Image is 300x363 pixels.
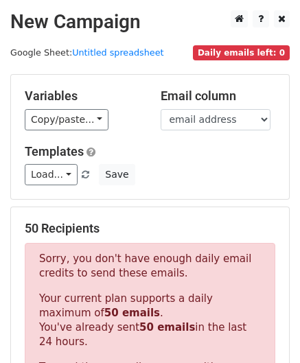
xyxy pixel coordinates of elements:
a: Load... [25,164,78,185]
h2: New Campaign [10,10,290,34]
strong: 50 emails [139,321,195,333]
a: Untitled spreadsheet [72,47,163,58]
strong: 50 emails [104,307,160,319]
h5: Email column [161,89,276,104]
small: Google Sheet: [10,47,164,58]
a: Templates [25,144,84,159]
a: Daily emails left: 0 [193,47,290,58]
p: Sorry, you don't have enough daily email credits to send these emails. [39,252,261,281]
p: Your current plan supports a daily maximum of . You've already sent in the last 24 hours. [39,292,261,349]
span: Daily emails left: 0 [193,45,290,60]
h5: 50 Recipients [25,221,275,236]
a: Copy/paste... [25,109,108,130]
h5: Variables [25,89,140,104]
button: Save [99,164,135,185]
iframe: Chat Widget [231,297,300,363]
